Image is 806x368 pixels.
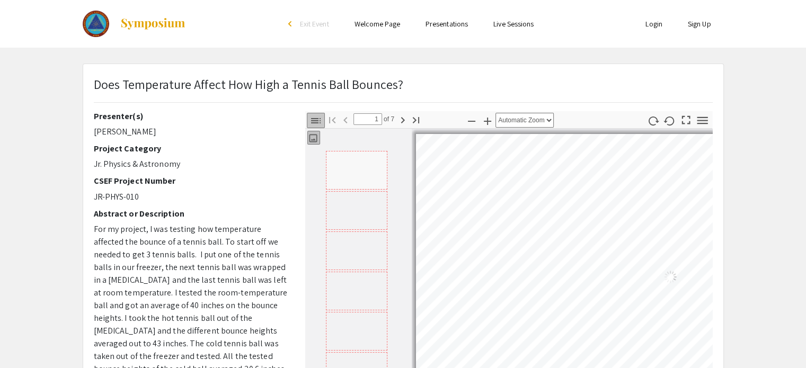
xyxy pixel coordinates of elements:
[323,112,341,127] button: Go to First Page
[353,113,382,125] input: Page
[693,113,711,128] button: Tools
[688,19,711,29] a: Sign Up
[479,113,497,128] button: Zoom In
[307,113,325,128] button: Toggle Sidebar
[94,158,289,170] p: Jr. Physics & Astronomy
[288,21,295,27] div: arrow_back_ios
[120,17,186,30] img: Symposium by ForagerOne
[463,113,481,128] button: Zoom Out
[307,131,320,145] button: Show Thumbnails
[94,125,289,138] p: [PERSON_NAME]
[355,19,400,29] a: Welcome Page
[336,112,355,127] button: Previous Page
[660,113,678,128] button: Rotate Counterclockwise
[83,11,187,37] a: The 2023 Colorado Science & Engineering Fair
[407,112,425,127] button: Go to Last Page
[495,113,554,128] select: Zoom
[94,75,404,94] p: Does Temperature Affect How High a Tennis Ball Bounces?
[94,209,289,219] h2: Abstract or Description
[94,111,289,121] h2: Presenter(s)
[382,113,395,125] span: of 7
[426,19,468,29] a: Presentations
[83,11,110,37] img: The 2023 Colorado Science & Engineering Fair
[644,113,662,128] button: Rotate Clockwise
[300,19,329,29] span: Exit Event
[645,19,662,29] a: Login
[677,111,695,127] button: Switch to Presentation Mode
[94,176,289,186] h2: CSEF Project Number
[94,143,289,154] h2: Project Category
[493,19,534,29] a: Live Sessions
[94,191,289,203] p: JR-PHYS-010
[394,112,412,127] button: Next Page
